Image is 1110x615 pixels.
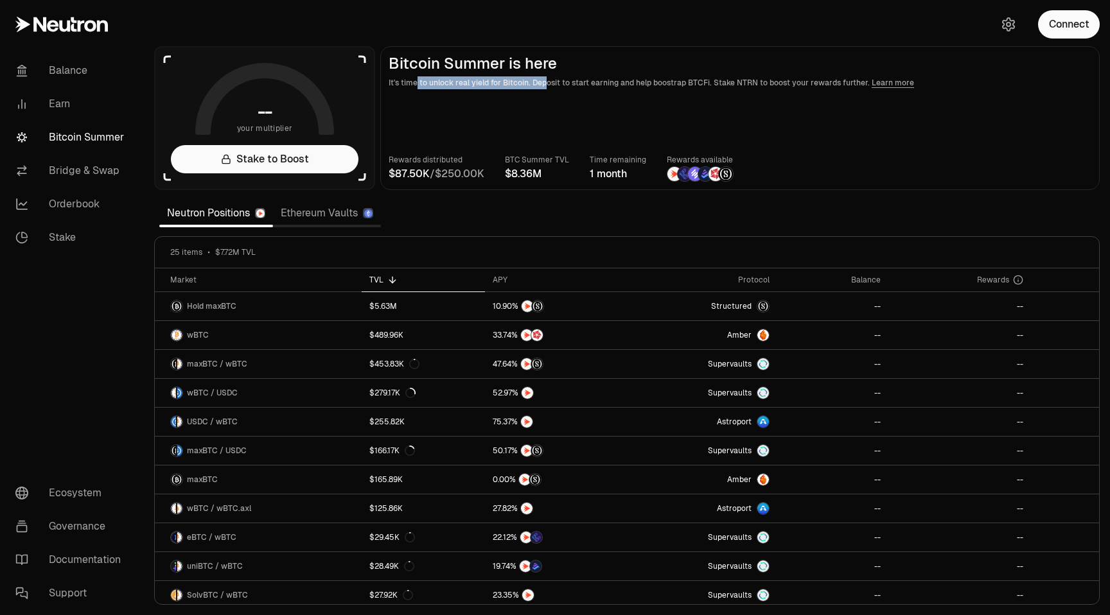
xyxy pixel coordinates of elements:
div: 1 month [590,166,646,182]
span: wBTC / wBTC.axl [187,503,251,514]
a: Support [5,576,139,610]
a: $255.82K [362,408,485,436]
p: BTC Summer TVL [505,153,569,166]
img: USDC Logo [171,416,176,428]
h2: Bitcoin Summer is here [389,55,1091,73]
div: Market [170,275,354,285]
a: SupervaultsSupervaults [632,581,777,609]
a: Astroport [632,408,777,436]
a: wBTC LogoUSDC LogowBTC / USDC [155,379,362,407]
a: eBTC LogowBTC LogoeBTC / wBTC [155,523,362,551]
a: NTRNEtherFi Points [485,523,631,551]
span: $7.72M TVL [215,247,256,257]
a: NTRN [485,379,631,407]
p: Rewards available [667,153,734,166]
a: wBTC LogowBTC.axl LogowBTC / wBTC.axl [155,494,362,523]
span: maxBTC / wBTC [187,359,247,369]
a: $489.96K [362,321,485,349]
a: Balance [5,54,139,87]
button: Connect [1038,10,1100,39]
img: wBTC Logo [171,329,182,341]
span: Supervaults [708,388,752,398]
span: 25 items [170,247,202,257]
img: eBTC Logo [171,532,176,543]
button: NTRNStructured Points [493,473,624,486]
a: $165.89K [362,465,485,494]
a: uniBTC LogowBTC LogouniBTC / wBTC [155,552,362,580]
a: $125.86K [362,494,485,523]
a: SupervaultsSupervaults [632,350,777,378]
img: NTRN [521,416,533,428]
button: NTRNMars Fragments [493,329,624,342]
img: EtherFi Points [531,532,542,543]
a: NTRNMars Fragments [485,321,631,349]
p: Time remaining [590,153,646,166]
a: Learn more [872,78,914,88]
img: NTRN [522,300,533,312]
a: NTRNStructured Points [485,437,631,465]
img: EtherFi Points [678,167,692,181]
span: wBTC / USDC [187,388,238,398]
div: $125.86K [369,503,403,514]
img: Supervaults [757,589,769,601]
a: SupervaultsSupervaults [632,552,777,580]
a: -- [888,523,1031,551]
a: $5.63M [362,292,485,320]
span: maxBTC / USDC [187,446,247,456]
img: USDC Logo [177,445,182,456]
div: Protocol [640,275,770,285]
img: Structured Points [531,445,543,456]
img: maxBTC Logo [171,474,182,485]
div: $29.45K [369,532,415,542]
a: -- [888,408,1031,436]
a: Stake to Boost [171,145,358,173]
a: -- [888,465,1031,494]
span: Supervaults [708,590,752,600]
img: Supervaults [757,532,769,543]
a: AmberAmber [632,465,777,494]
img: Mars Fragments [709,167,723,181]
a: Governance [5,510,139,543]
img: Supervaults [757,445,769,456]
a: -- [777,465,888,494]
a: $279.17K [362,379,485,407]
div: Balance [785,275,881,285]
img: maxBTC Logo [171,445,176,456]
a: -- [888,494,1031,523]
img: Structured Points [529,474,541,485]
a: -- [777,523,888,551]
span: Rewards [977,275,1009,285]
img: SolvBTC Logo [171,589,176,601]
img: NTRN [521,358,533,370]
span: Amber [727,330,752,340]
span: Hold maxBTC [187,301,236,311]
div: $255.82K [369,417,405,427]
img: NTRN [521,445,533,456]
img: Supervaults [757,387,769,399]
a: NTRNStructured Points [485,292,631,320]
p: It's time to unlock real yield for Bitcoin. Deposit to start earning and help boostrap BTCFi. Sta... [389,76,1091,89]
img: USDC Logo [177,387,182,399]
img: maxBTC Logo [171,358,176,370]
a: -- [888,437,1031,465]
button: NTRN [493,589,624,602]
a: AmberAmber [632,321,777,349]
a: NTRN [485,408,631,436]
a: -- [777,437,888,465]
h1: -- [258,101,272,122]
a: StructuredmaxBTC [632,292,777,320]
a: -- [777,321,888,349]
a: -- [888,350,1031,378]
img: NTRN [520,560,531,572]
img: Structured Points [531,358,543,370]
a: Stake [5,221,139,254]
a: Ethereum Vaults [273,200,381,226]
a: -- [888,292,1031,320]
a: maxBTC LogoHold maxBTC [155,292,362,320]
a: maxBTC LogowBTC LogomaxBTC / wBTC [155,350,362,378]
button: NTRN [493,415,624,428]
span: maxBTC [187,474,218,485]
img: Solv Points [688,167,702,181]
a: Astroport [632,494,777,523]
span: SolvBTC / wBTC [187,590,248,600]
